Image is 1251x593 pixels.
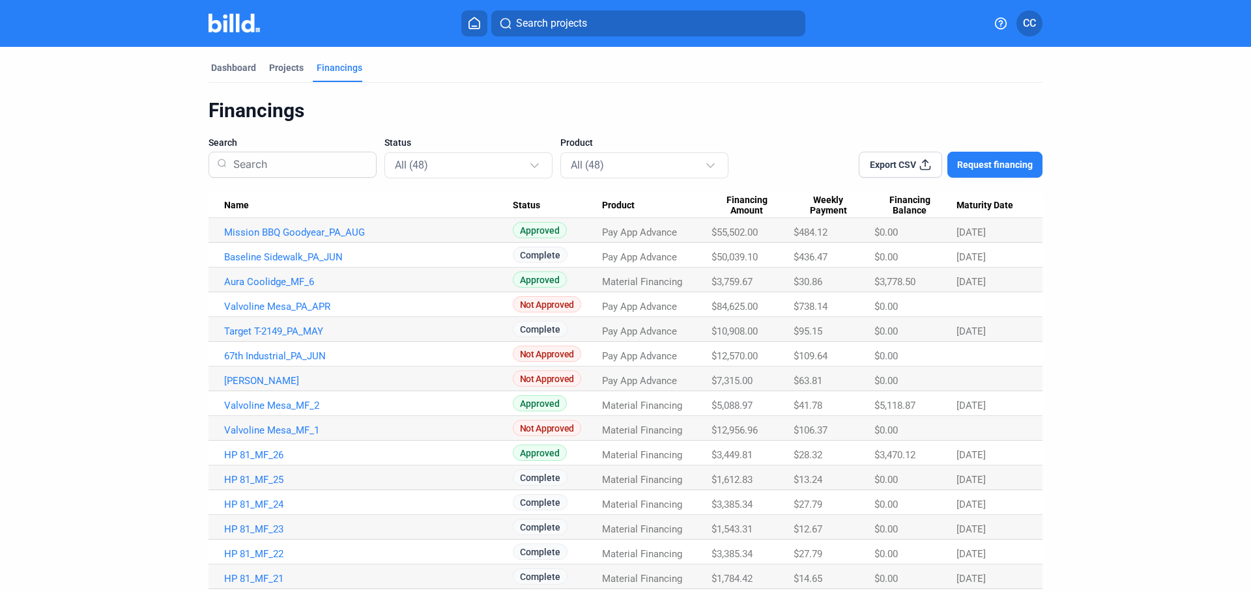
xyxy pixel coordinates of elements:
span: [DATE] [956,523,986,535]
span: $12,570.00 [712,350,758,362]
span: $3,385.34 [712,548,753,560]
span: Complete [513,321,568,337]
span: $3,778.50 [874,276,915,288]
span: Pay App Advance [602,325,677,337]
span: $30.86 [794,276,822,288]
span: Approved [513,395,567,411]
span: Material Financing [602,276,682,288]
span: Pay App Advance [602,350,677,362]
span: Financing Amount [712,195,782,217]
span: $41.78 [794,400,822,411]
span: Approved [513,271,567,288]
span: $3,385.34 [712,499,753,510]
a: Baseline Sidewalk_PA_JUN [224,251,513,263]
span: $0.00 [874,499,898,510]
span: Material Financing [602,573,682,585]
button: CC [1016,10,1042,36]
span: [DATE] [956,499,986,510]
span: $27.79 [794,548,822,560]
a: Valvoline Mesa_MF_1 [224,424,513,436]
span: $109.64 [794,350,827,362]
a: Valvoline Mesa_MF_2 [224,400,513,411]
span: $0.00 [874,301,898,312]
span: $436.47 [794,251,827,263]
div: Product [602,200,712,212]
span: [DATE] [956,251,986,263]
span: [DATE] [956,449,986,461]
span: Complete [513,494,568,510]
a: HP 81_MF_22 [224,548,513,560]
span: $0.00 [874,474,898,486]
span: $106.37 [794,424,827,436]
a: HP 81_MF_24 [224,499,513,510]
span: [DATE] [956,276,986,288]
div: Name [224,200,513,212]
span: Material Financing [602,474,682,486]
span: $1,543.31 [712,523,753,535]
span: Material Financing [602,523,682,535]
div: Projects [269,61,304,74]
a: 67th Industrial_PA_JUN [224,350,513,362]
span: $5,088.97 [712,400,753,411]
span: $0.00 [874,548,898,560]
span: $738.14 [794,301,827,312]
span: $3,449.81 [712,449,753,461]
mat-select-trigger: All (48) [395,159,428,171]
span: $63.81 [794,375,822,387]
span: Search [208,136,237,149]
span: $0.00 [874,350,898,362]
a: HP 81_MF_25 [224,474,513,486]
img: Billd Company Logo [208,14,260,33]
span: Product [602,200,635,212]
span: $0.00 [874,375,898,387]
span: Not Approved [513,296,581,312]
span: Approved [513,222,567,238]
span: $1,784.42 [712,573,753,585]
span: $13.24 [794,474,822,486]
span: [DATE] [956,474,986,486]
span: $95.15 [794,325,822,337]
span: $5,118.87 [874,400,915,411]
div: Status [513,200,602,212]
a: Valvoline Mesa_PA_APR [224,301,513,312]
input: Search [228,148,368,182]
span: Approved [513,445,567,461]
span: $0.00 [874,325,898,337]
span: Complete [513,519,568,535]
span: Material Financing [602,548,682,560]
span: Pay App Advance [602,227,677,238]
span: Pay App Advance [602,375,677,387]
div: Financing Amount [712,195,794,217]
div: Dashboard [211,61,256,74]
button: Request financing [947,152,1042,178]
span: $55,502.00 [712,227,758,238]
button: Search projects [491,10,805,36]
span: Not Approved [513,420,581,436]
span: $1,612.83 [712,474,753,486]
span: $28.32 [794,449,822,461]
span: Request financing [957,158,1033,171]
span: $0.00 [874,573,898,585]
span: $0.00 [874,523,898,535]
span: $50,039.10 [712,251,758,263]
span: Name [224,200,249,212]
span: Material Financing [602,499,682,510]
button: Export CSV [859,152,942,178]
span: $3,759.67 [712,276,753,288]
span: CC [1023,16,1036,31]
a: Mission BBQ Goodyear_PA_AUG [224,227,513,238]
a: HP 81_MF_21 [224,573,513,585]
span: Pay App Advance [602,301,677,312]
span: $3,470.12 [874,449,915,461]
div: Financings [208,98,1042,123]
span: $10,908.00 [712,325,758,337]
span: Maturity Date [956,200,1013,212]
span: [DATE] [956,400,986,411]
span: $484.12 [794,227,827,238]
span: Complete [513,247,568,263]
span: $14.65 [794,573,822,585]
span: Status [384,136,411,149]
span: $7,315.00 [712,375,753,387]
span: Complete [513,568,568,585]
span: $0.00 [874,227,898,238]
